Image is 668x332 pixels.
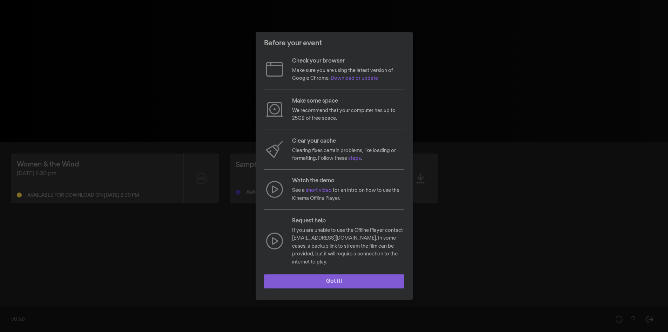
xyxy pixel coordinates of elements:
[256,32,413,54] header: Before your event
[292,137,404,145] p: Clear your cache
[306,188,332,193] a: short video
[292,177,404,185] p: Watch the demo
[292,236,376,241] a: [EMAIL_ADDRESS][DOMAIN_NAME]
[292,187,404,202] p: See a for an intro on how to use the Kinema Offline Player.
[292,147,404,163] p: Clearing fixes certain problems, like loading or formatting. Follow these .
[292,107,404,123] p: We recommend that your computer has up to 25GB of free space.
[292,97,404,105] p: Make some space
[348,156,361,161] a: steps
[292,57,404,65] p: Check your browser
[264,274,404,288] button: Got it!
[292,67,404,83] p: Make sure you are using the latest version of Google Chrome.
[331,76,378,81] a: Download or update
[292,227,404,266] p: If you are unable to use the Offline Player contact . In some cases, a backup link to stream the ...
[292,217,404,225] p: Request help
